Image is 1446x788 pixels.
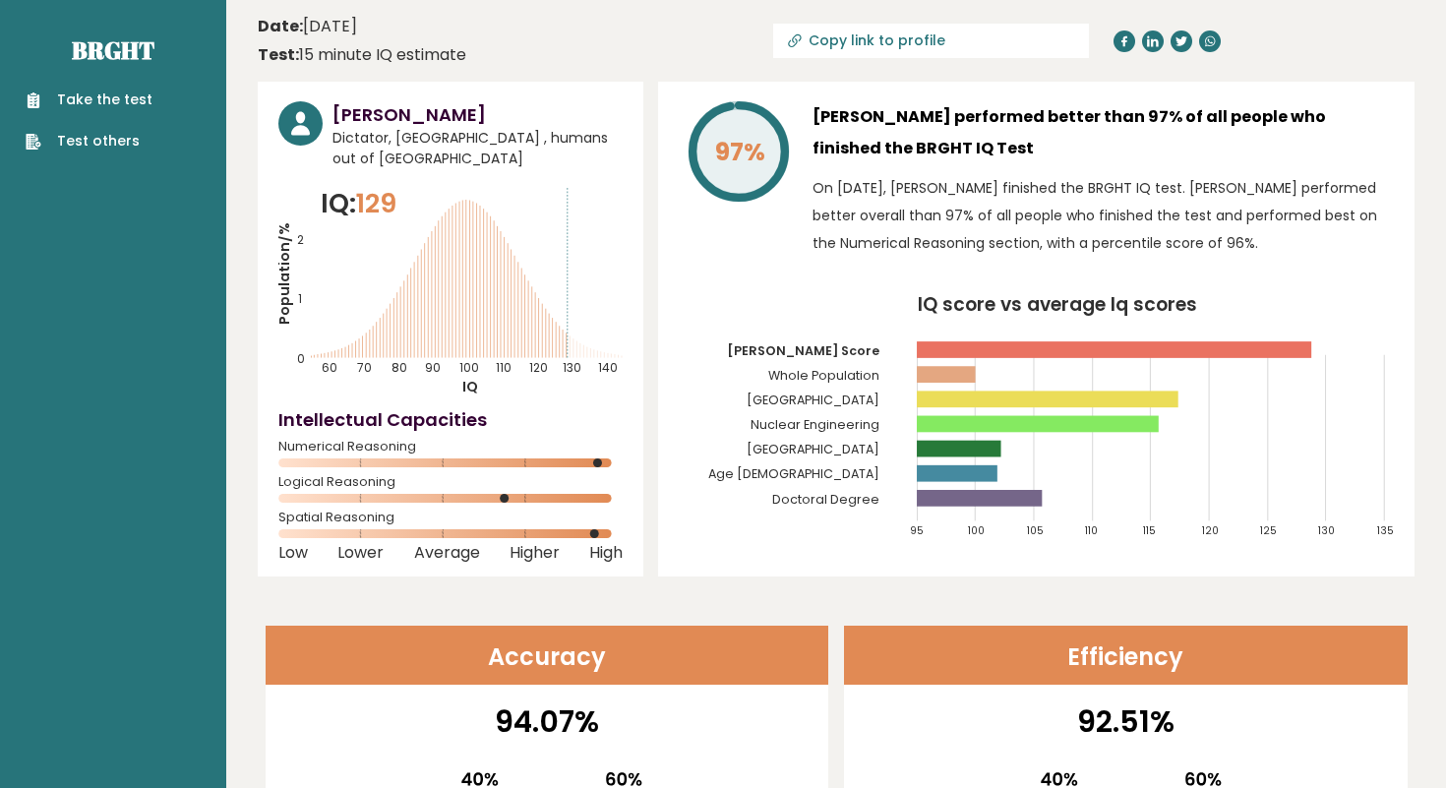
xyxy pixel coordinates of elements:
header: Accuracy [266,626,829,685]
span: Low [278,549,308,557]
tspan: 130 [1319,523,1336,538]
tspan: 1 [298,290,302,307]
h3: [PERSON_NAME] [332,101,623,128]
span: Numerical Reasoning [278,443,623,451]
tspan: 90 [425,359,441,376]
tspan: 0 [297,350,305,367]
tspan: IQ score vs average Iq scores [918,291,1197,318]
tspan: 80 [392,359,407,376]
tspan: 115 [1144,523,1157,538]
span: Lower [337,549,384,557]
tspan: 135 [1378,523,1395,538]
a: Take the test [26,90,152,110]
tspan: 110 [496,359,512,376]
tspan: Age [DEMOGRAPHIC_DATA] [708,466,879,483]
span: High [589,549,623,557]
p: On [DATE], [PERSON_NAME] finished the BRGHT IQ test. [PERSON_NAME] performed better overall than ... [813,174,1394,257]
tspan: Nuclear Engineering [751,416,879,433]
tspan: [GEOGRAPHIC_DATA] [747,442,879,458]
span: Average [414,549,480,557]
div: 15 minute IQ estimate [258,43,466,67]
h3: [PERSON_NAME] performed better than 97% of all people who finished the BRGHT IQ Test [813,101,1394,164]
span: 129 [356,185,396,221]
tspan: 97% [715,135,765,169]
tspan: 100 [459,359,479,376]
a: Test others [26,131,152,152]
p: 92.51% [857,699,1395,744]
tspan: 100 [969,523,986,538]
tspan: 120 [1202,523,1219,538]
tspan: Whole Population [768,367,879,384]
tspan: 95 [910,523,924,538]
tspan: 140 [598,359,618,376]
h4: Intellectual Capacities [278,406,623,433]
tspan: 2 [297,231,304,248]
a: Brght [72,34,154,66]
time: [DATE] [258,15,357,38]
tspan: Population/% [274,222,294,325]
tspan: 105 [1027,523,1044,538]
span: Dictator, [GEOGRAPHIC_DATA] , humans out of [GEOGRAPHIC_DATA] [332,128,623,169]
span: Logical Reasoning [278,478,623,486]
tspan: 70 [357,359,372,376]
header: Efficiency [844,626,1408,685]
tspan: 120 [529,359,548,376]
tspan: IQ [462,377,478,396]
b: Test: [258,43,299,66]
tspan: 125 [1261,523,1278,538]
tspan: Doctoral Degree [772,491,879,508]
tspan: [GEOGRAPHIC_DATA] [747,392,879,408]
p: 94.07% [278,699,816,744]
tspan: [PERSON_NAME] Score [727,342,879,359]
tspan: 130 [563,359,581,376]
tspan: 60 [322,359,337,376]
tspan: 110 [1085,523,1098,538]
span: Higher [510,549,560,557]
b: Date: [258,15,303,37]
span: Spatial Reasoning [278,514,623,521]
p: IQ: [321,184,396,223]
